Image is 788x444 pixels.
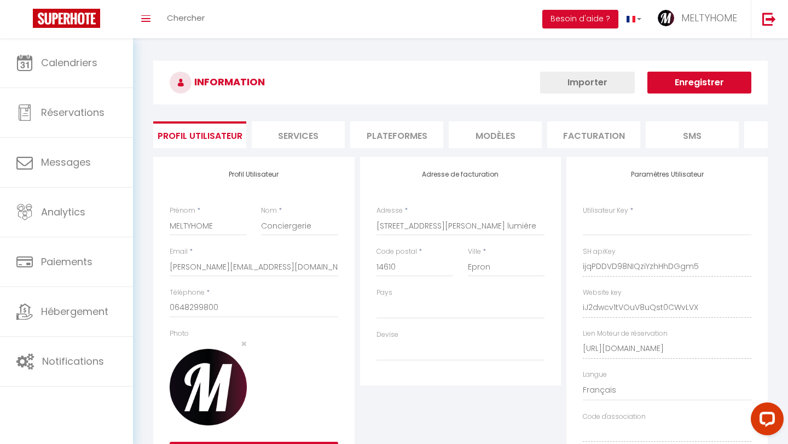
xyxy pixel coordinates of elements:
[42,354,104,368] span: Notifications
[41,205,85,219] span: Analytics
[41,106,105,119] span: Réservations
[170,247,188,257] label: Email
[647,72,751,94] button: Enregistrer
[376,247,417,257] label: Code postal
[170,329,189,339] label: Photo
[170,206,195,216] label: Prénom
[170,349,247,426] img: 17431932499388.png
[583,370,607,380] label: Langue
[376,171,545,178] h4: Adresse de facturation
[261,206,277,216] label: Nom
[153,61,768,104] h3: INFORMATION
[547,121,640,148] li: Facturation
[167,12,205,24] span: Chercher
[376,206,403,216] label: Adresse
[658,10,674,26] img: ...
[583,412,646,422] label: Code d'association
[41,305,108,318] span: Hébergement
[41,155,91,169] span: Messages
[252,121,345,148] li: Services
[583,288,622,298] label: Website key
[170,171,338,178] h4: Profil Utilisateur
[376,288,392,298] label: Pays
[681,11,737,25] span: MELTYHOME
[376,330,398,340] label: Devise
[542,10,618,28] button: Besoin d'aide ?
[350,121,443,148] li: Plateformes
[468,247,481,257] label: Ville
[33,9,100,28] img: Super Booking
[583,329,668,339] label: Lien Moteur de réservation
[153,121,246,148] li: Profil Utilisateur
[41,255,92,268] span: Paiements
[540,72,635,94] button: Importer
[41,56,97,69] span: Calendriers
[762,12,776,26] img: logout
[449,121,542,148] li: MODÈLES
[583,171,751,178] h4: Paramètres Utilisateur
[241,337,247,350] span: ×
[170,288,205,298] label: Téléphone
[241,339,247,349] button: Close
[583,206,628,216] label: Utilisateur Key
[583,247,616,257] label: SH apiKey
[742,398,788,444] iframe: LiveChat chat widget
[646,121,739,148] li: SMS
